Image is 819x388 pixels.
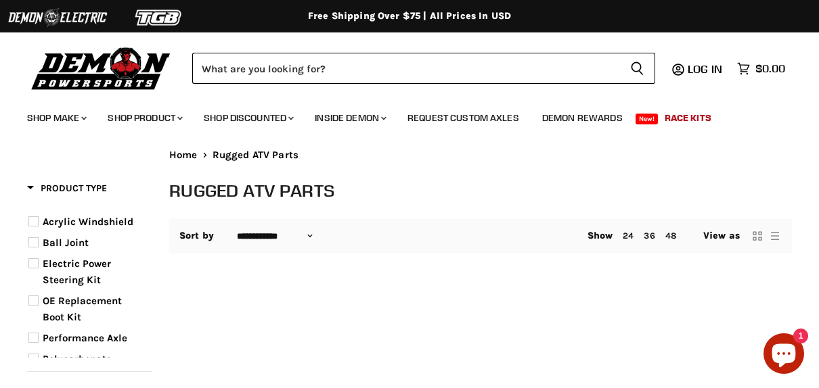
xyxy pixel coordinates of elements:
[703,231,740,241] span: View as
[532,104,633,132] a: Demon Rewards
[43,237,89,249] span: Ball Joint
[194,104,302,132] a: Shop Discounted
[43,353,112,381] span: Polycarbonate Windshield
[27,182,107,199] button: Filter by Product Type
[43,295,122,323] span: OE Replacement Boot Kit
[623,231,634,241] a: 24
[751,229,764,243] button: grid view
[27,44,175,92] img: Demon Powersports
[43,258,111,286] span: Electric Power Steering Kit
[644,231,655,241] a: 36
[169,149,792,161] nav: Breadcrumbs
[192,53,619,84] input: Search
[169,179,792,201] h1: Rugged ATV Parts
[730,59,792,78] a: $0.00
[169,219,792,253] nav: Collection utilities
[43,332,127,344] span: Performance Axle
[636,114,659,124] span: New!
[665,231,676,241] a: 48
[169,149,198,161] a: Home
[192,53,655,84] form: Product
[305,104,395,132] a: Inside Demon
[768,229,782,243] button: list view
[213,149,298,161] span: Rugged ATV Parts
[7,5,108,30] img: Demon Electric Logo 2
[688,62,722,76] span: Log in
[97,104,191,132] a: Shop Product
[179,231,214,241] label: Sort by
[755,62,785,75] span: $0.00
[397,104,529,132] a: Request Custom Axles
[588,230,613,241] span: Show
[619,53,655,84] button: Search
[17,104,95,132] a: Shop Make
[759,333,808,377] inbox-online-store-chat: Shopify online store chat
[17,99,782,132] ul: Main menu
[27,183,107,194] span: Product Type
[655,104,722,132] a: Race Kits
[682,63,730,75] a: Log in
[43,216,133,228] span: Acrylic Windshield
[108,5,210,30] img: TGB Logo 2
